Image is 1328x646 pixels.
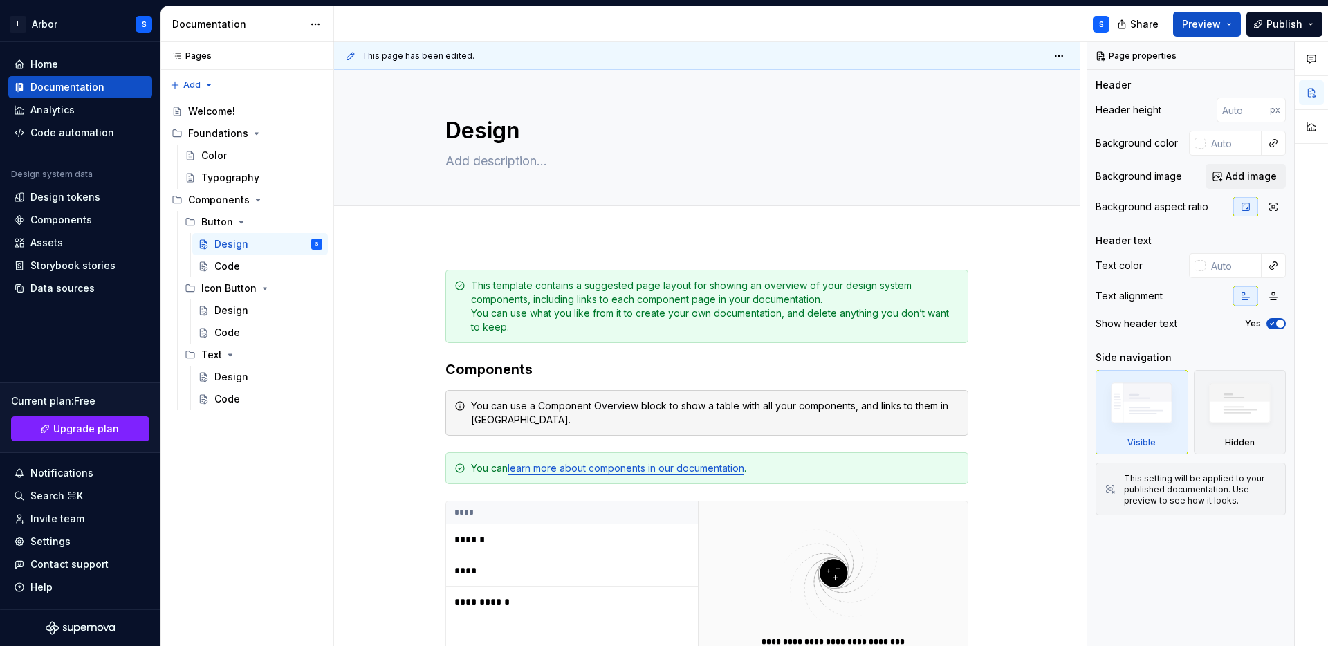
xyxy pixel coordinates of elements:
[30,489,83,503] div: Search ⌘K
[8,277,152,299] a: Data sources
[214,304,248,317] div: Design
[1270,104,1280,116] p: px
[8,462,152,484] button: Notifications
[315,237,319,251] div: S
[192,255,328,277] a: Code
[30,57,58,71] div: Home
[1266,17,1302,31] span: Publish
[192,322,328,344] a: Code
[3,9,158,39] button: LArborS
[30,466,93,480] div: Notifications
[172,17,303,31] div: Documentation
[443,114,966,147] textarea: Design
[214,326,240,340] div: Code
[188,127,248,140] div: Foundations
[30,512,84,526] div: Invite team
[1096,200,1208,214] div: Background aspect ratio
[214,259,240,273] div: Code
[8,53,152,75] a: Home
[46,621,115,635] svg: Supernova Logo
[166,75,218,95] button: Add
[471,461,959,475] div: You can .
[1246,12,1322,37] button: Publish
[11,416,149,441] a: Upgrade plan
[508,462,744,474] a: learn more about components in our documentation
[11,394,149,408] div: Current plan : Free
[10,16,26,33] div: L
[11,169,93,180] div: Design system data
[179,145,328,167] a: Color
[166,189,328,211] div: Components
[8,576,152,598] button: Help
[1217,98,1270,122] input: Auto
[1096,169,1182,183] div: Background image
[30,535,71,548] div: Settings
[201,215,233,229] div: Button
[192,388,328,410] a: Code
[1173,12,1241,37] button: Preview
[1096,317,1177,331] div: Show header text
[166,50,212,62] div: Pages
[30,557,109,571] div: Contact support
[166,100,328,410] div: Page tree
[188,104,235,118] div: Welcome!
[30,580,53,594] div: Help
[30,190,100,204] div: Design tokens
[8,122,152,144] a: Code automation
[201,149,227,163] div: Color
[1110,12,1168,37] button: Share
[1096,234,1152,248] div: Header text
[1096,103,1161,117] div: Header height
[214,370,248,384] div: Design
[179,167,328,189] a: Typography
[30,80,104,94] div: Documentation
[1130,17,1159,31] span: Share
[188,193,250,207] div: Components
[30,259,116,273] div: Storybook stories
[471,399,959,427] div: You can use a Component Overview block to show a table with all your components, and links to the...
[1096,370,1188,454] div: Visible
[1182,17,1221,31] span: Preview
[192,233,328,255] a: DesignS
[192,299,328,322] a: Design
[8,530,152,553] a: Settings
[30,236,63,250] div: Assets
[1099,19,1104,30] div: S
[362,50,474,62] span: This page has been edited.
[201,171,259,185] div: Typography
[1096,78,1131,92] div: Header
[166,122,328,145] div: Foundations
[1124,473,1277,506] div: This setting will be applied to your published documentation. Use preview to see how it looks.
[192,366,328,388] a: Design
[1096,289,1163,303] div: Text alignment
[201,282,257,295] div: Icon Button
[179,277,328,299] div: Icon Button
[8,186,152,208] a: Design tokens
[214,237,248,251] div: Design
[183,80,201,91] span: Add
[1096,351,1172,364] div: Side navigation
[30,103,75,117] div: Analytics
[8,508,152,530] a: Invite team
[1245,318,1261,329] label: Yes
[30,282,95,295] div: Data sources
[8,209,152,231] a: Components
[214,392,240,406] div: Code
[8,255,152,277] a: Storybook stories
[179,211,328,233] div: Button
[1127,437,1156,448] div: Visible
[142,19,147,30] div: S
[1194,370,1286,454] div: Hidden
[8,232,152,254] a: Assets
[8,99,152,121] a: Analytics
[471,279,959,334] div: This template contains a suggested page layout for showing an overview of your design system comp...
[1096,259,1143,273] div: Text color
[8,76,152,98] a: Documentation
[445,360,968,379] h3: Components
[30,126,114,140] div: Code automation
[1206,253,1262,278] input: Auto
[1206,164,1286,189] button: Add image
[53,422,119,436] span: Upgrade plan
[32,17,57,31] div: Arbor
[1226,169,1277,183] span: Add image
